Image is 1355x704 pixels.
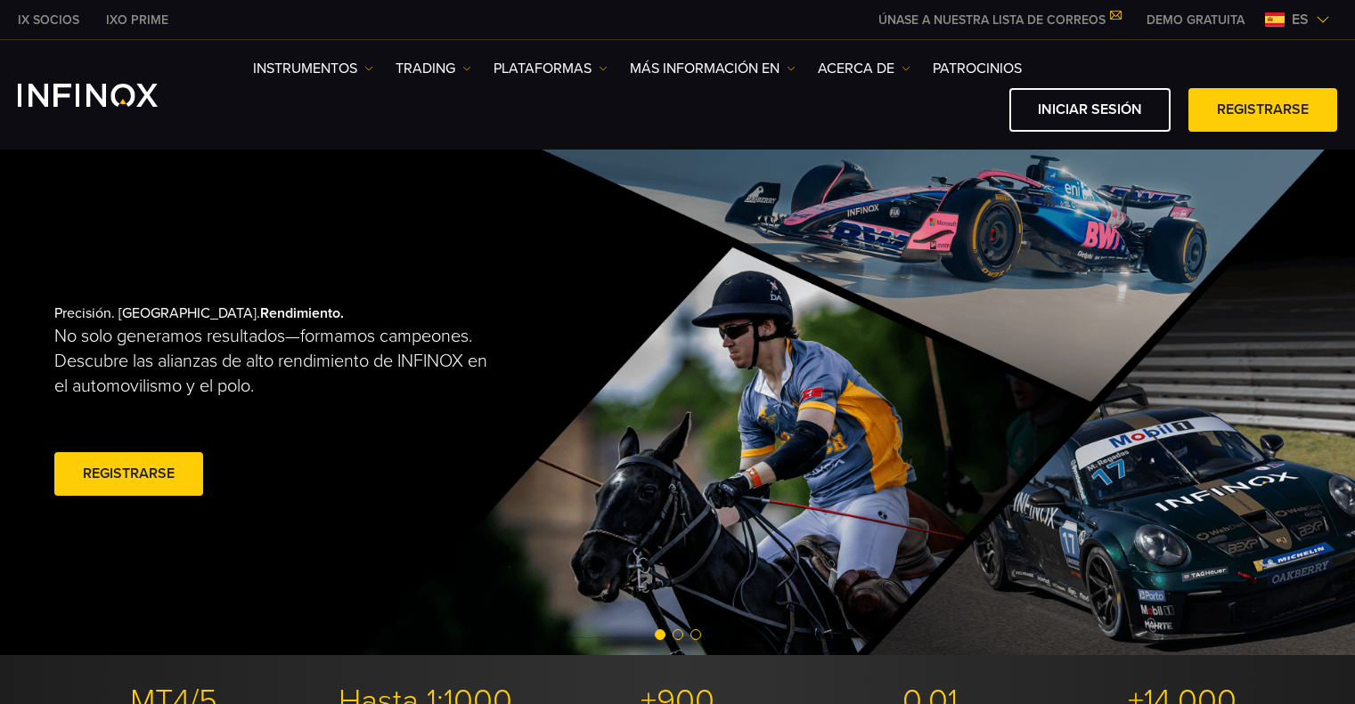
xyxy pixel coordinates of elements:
[18,84,200,107] a: INFINOX Logo
[260,304,344,322] strong: Rendimiento.
[933,58,1022,79] a: Patrocinios
[1188,88,1337,132] a: Registrarse
[396,58,471,79] a: TRADING
[1133,11,1258,29] a: INFINOX MENU
[4,11,93,29] a: INFINOX
[630,58,796,79] a: Más información en
[818,58,910,79] a: ACERCA DE
[253,58,373,79] a: Instrumentos
[54,324,503,399] p: No solo generamos resultados—formamos campeones. Descubre las alianzas de alto rendimiento de INF...
[655,629,665,640] span: Go to slide 1
[54,452,203,496] a: Registrarse
[1285,9,1316,30] span: es
[93,11,182,29] a: INFINOX
[865,12,1133,28] a: ÚNASE A NUESTRA LISTA DE CORREOS
[673,629,683,640] span: Go to slide 2
[494,58,608,79] a: PLATAFORMAS
[1009,88,1171,132] a: Iniciar sesión
[54,276,616,529] div: Precisión. [GEOGRAPHIC_DATA].
[690,629,701,640] span: Go to slide 3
